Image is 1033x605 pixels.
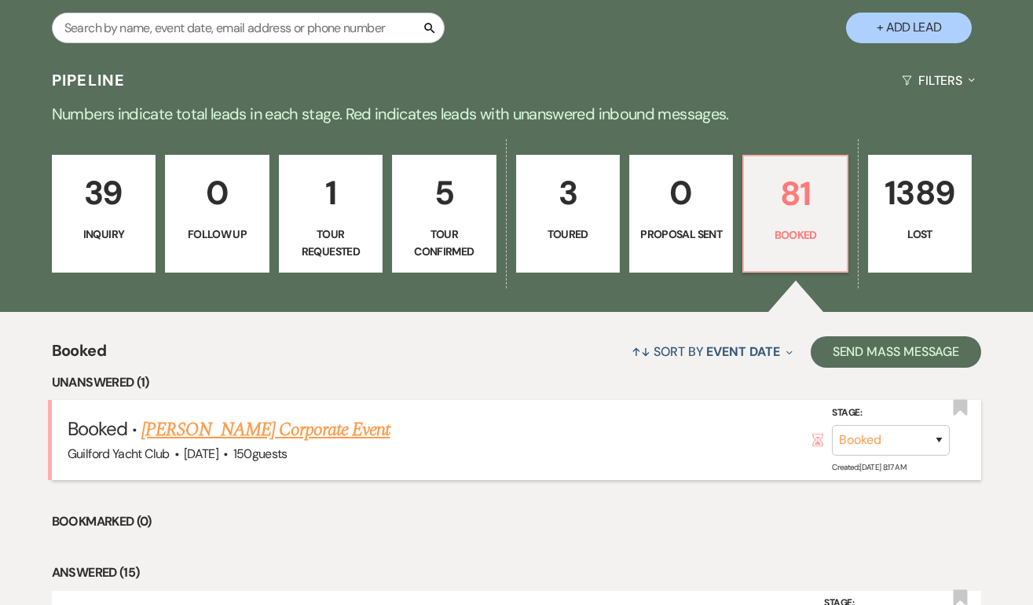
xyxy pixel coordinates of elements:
button: Filters [896,60,981,101]
button: Sort By Event Date [625,331,798,372]
p: 81 [753,167,837,220]
span: 150 guests [233,445,288,462]
a: [PERSON_NAME] Corporate Event [141,416,390,444]
li: Answered (15) [52,563,982,583]
li: Bookmarked (0) [52,511,982,532]
a: 81Booked [742,155,848,273]
label: Stage: [832,405,950,422]
span: Created: [DATE] 8:17 AM [832,462,906,472]
p: 1389 [878,167,962,219]
span: Booked [52,339,106,372]
p: Lost [878,225,962,243]
li: Unanswered (1) [52,372,982,393]
p: Tour Confirmed [402,225,485,261]
a: 1389Lost [868,155,972,273]
a: 0Follow Up [165,155,269,273]
p: Booked [753,226,837,244]
p: 5 [402,167,485,219]
p: 3 [526,167,610,219]
span: Event Date [706,343,779,360]
p: Tour Requested [289,225,372,261]
p: 0 [175,167,258,219]
a: 3Toured [516,155,620,273]
p: Inquiry [62,225,145,243]
a: 0Proposal Sent [629,155,733,273]
p: 39 [62,167,145,219]
span: ↑↓ [632,343,650,360]
button: Send Mass Message [811,336,982,368]
p: Toured [526,225,610,243]
span: [DATE] [184,445,218,462]
p: Proposal Sent [639,225,723,243]
button: + Add Lead [846,13,972,43]
a: 39Inquiry [52,155,156,273]
p: 1 [289,167,372,219]
span: Booked [68,416,127,441]
a: 1Tour Requested [279,155,383,273]
input: Search by name, event date, email address or phone number [52,13,445,43]
span: Guilford Yacht Club [68,445,170,462]
h3: Pipeline [52,69,126,91]
a: 5Tour Confirmed [392,155,496,273]
p: 0 [639,167,723,219]
p: Follow Up [175,225,258,243]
